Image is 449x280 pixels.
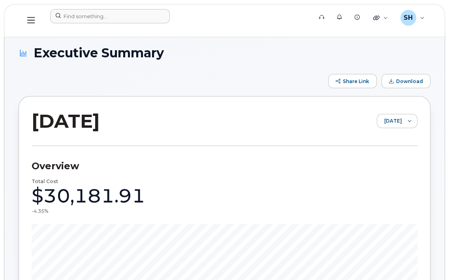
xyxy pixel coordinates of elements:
button: Share Link [328,74,377,88]
span: Executive Summary [34,46,164,60]
h3: Overview [32,160,417,172]
span: Download [396,78,423,84]
h4: Total Cost [32,179,58,184]
div: -4.35% [32,208,48,214]
span: September 2025 [377,114,402,129]
span: Share Link [343,78,369,84]
button: Download [381,74,430,88]
h2: [DATE] [32,109,100,133]
div: $30,181.91 [32,184,145,208]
